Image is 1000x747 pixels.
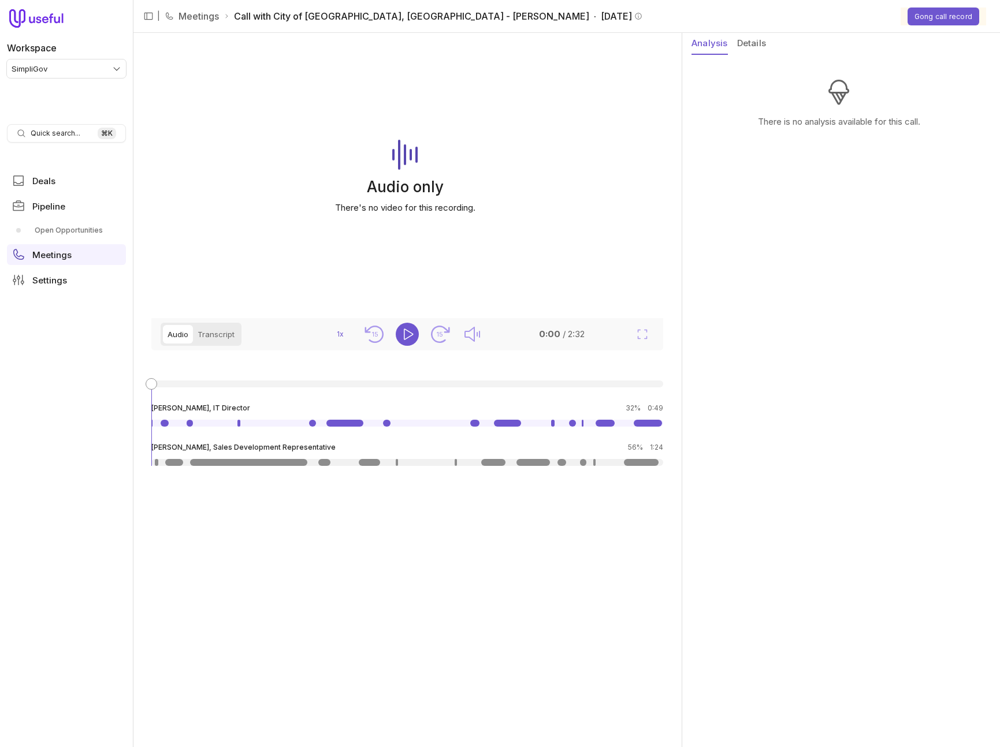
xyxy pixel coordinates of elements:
[568,328,585,339] time: 2:32
[32,202,65,211] span: Pipeline
[151,443,336,452] span: [PERSON_NAME], Sales Development Representative
[601,9,632,23] time: [DATE]
[626,404,663,413] div: 32%
[396,323,419,346] button: Play
[650,443,663,451] time: 1:24
[758,115,920,129] p: There is no analysis available for this call.
[737,33,766,55] button: Details
[335,201,475,215] p: There's no video for this recording.
[371,330,378,338] text: 15
[428,323,451,346] button: Seek forward 15 seconds
[363,323,386,346] button: Seek back 15 seconds
[32,177,55,185] span: Deals
[193,325,239,343] button: Transcript
[539,328,560,339] time: 0:00
[7,221,126,240] div: Pipeline submenu
[631,323,654,346] button: Fullscreen
[7,244,126,265] a: Meetings
[589,9,601,23] span: ·
[628,443,663,452] div: 56%
[326,325,354,343] button: 1x
[163,325,193,343] button: Audio
[7,221,126,240] a: Open Opportunities
[436,330,443,338] text: 15
[7,170,126,191] a: Deals
[460,323,484,346] button: Mute
[648,404,663,412] time: 0:49
[151,404,250,413] span: [PERSON_NAME], IT Director
[234,9,642,23] span: Call with City of [GEOGRAPHIC_DATA], [GEOGRAPHIC_DATA] - [PERSON_NAME]
[908,8,979,25] button: Gong call record
[98,128,116,139] kbd: ⌘ K
[335,178,475,196] p: Audio only
[563,328,566,339] span: /
[7,196,126,216] a: Pipeline
[692,33,728,55] button: Analysis
[140,8,157,25] button: Collapse sidebar
[32,251,72,259] span: Meetings
[31,129,80,138] span: Quick search...
[32,276,67,285] span: Settings
[7,270,126,290] a: Settings
[7,41,57,55] label: Workspace
[157,9,160,23] span: |
[179,9,219,23] a: Meetings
